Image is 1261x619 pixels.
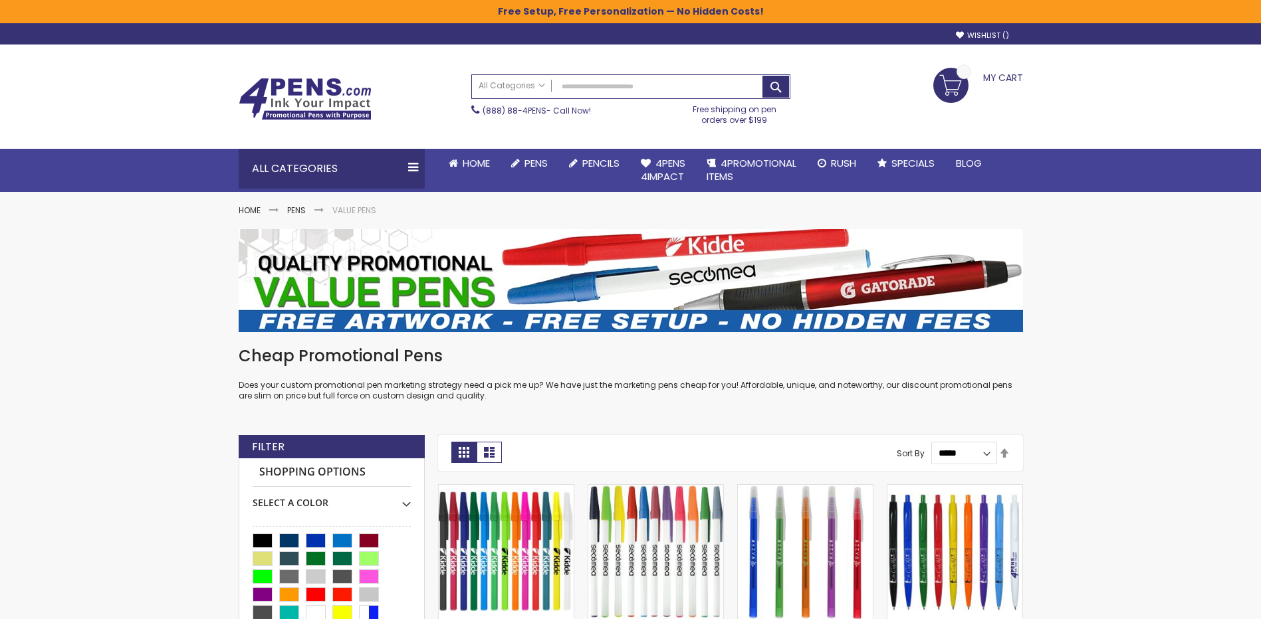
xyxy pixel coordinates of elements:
a: Belfast Translucent Value Stick Pen [738,484,873,495]
div: Free shipping on pen orders over $199 [679,99,790,126]
label: Sort By [897,447,925,458]
a: All Categories [472,75,552,97]
strong: Shopping Options [253,458,411,487]
span: Pencils [582,156,620,170]
img: Value Pens [239,229,1023,332]
span: Home [463,156,490,170]
a: 4Pens4impact [630,149,696,192]
span: Specials [891,156,935,170]
strong: Grid [451,442,477,463]
span: All Categories [479,80,545,91]
span: Rush [831,156,856,170]
a: Custom Cambria Plastic Retractable Ballpoint Pen - Monochromatic Body Color [887,484,1022,495]
a: Rush [807,149,867,178]
a: 4PROMOTIONALITEMS [696,149,807,192]
div: Select A Color [253,487,411,509]
span: 4Pens 4impact [641,156,685,183]
a: Blog [945,149,992,178]
a: Home [438,149,501,178]
a: Pens [287,205,306,216]
strong: Value Pens [332,205,376,216]
span: Blog [956,156,982,170]
div: Does your custom promotional pen marketing strategy need a pick me up? We have just the marketing... [239,345,1023,402]
h1: Cheap Promotional Pens [239,345,1023,367]
img: 4Pens Custom Pens and Promotional Products [239,78,372,120]
a: Home [239,205,261,216]
a: Belfast Value Stick Pen [588,484,723,495]
div: All Categories [239,149,425,189]
strong: Filter [252,440,285,454]
a: (888) 88-4PENS [483,105,546,116]
span: Pens [524,156,548,170]
a: Wishlist [956,31,1009,41]
a: Belfast B Value Stick Pen [439,484,574,495]
span: - Call Now! [483,105,591,116]
a: Specials [867,149,945,178]
a: Pencils [558,149,630,178]
a: Pens [501,149,558,178]
span: 4PROMOTIONAL ITEMS [707,156,796,183]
